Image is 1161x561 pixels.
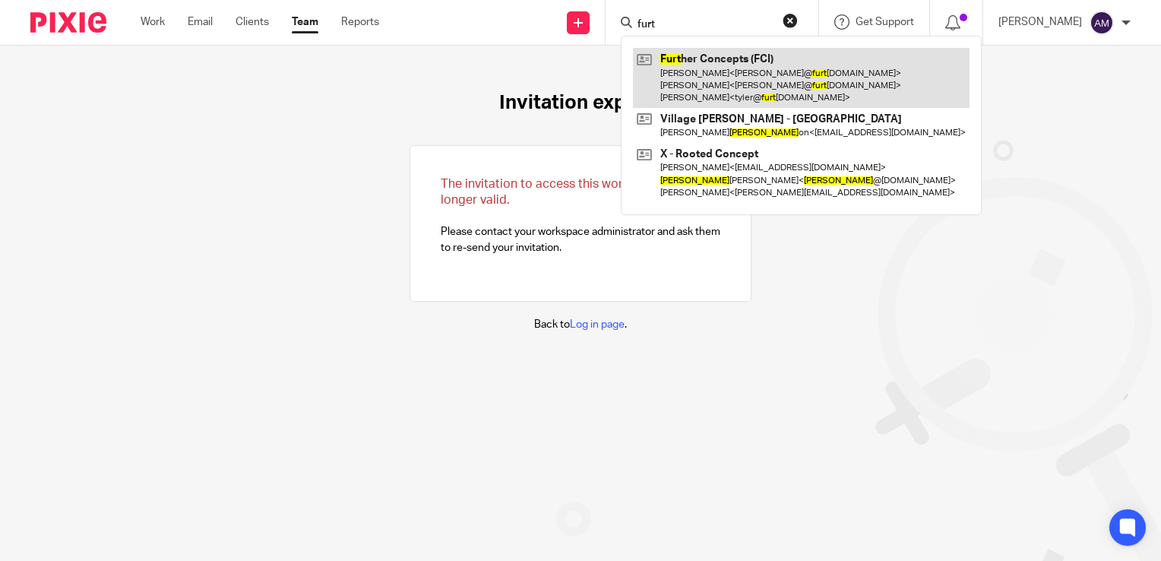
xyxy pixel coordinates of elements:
[499,91,663,115] h1: Invitation expired
[441,176,720,255] p: Please contact your workspace administrator and ask them to re-send your invitation.
[341,14,379,30] a: Reports
[998,14,1082,30] p: [PERSON_NAME]
[783,13,798,28] button: Clear
[188,14,213,30] a: Email
[534,317,627,332] p: Back to .
[570,319,625,330] a: Log in page
[292,14,318,30] a: Team
[30,12,106,33] img: Pixie
[1090,11,1114,35] img: svg%3E
[141,14,165,30] a: Work
[856,17,914,27] span: Get Support
[441,178,693,206] span: The invitation to access this workspace is no longer valid.
[636,18,773,32] input: Search
[236,14,269,30] a: Clients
